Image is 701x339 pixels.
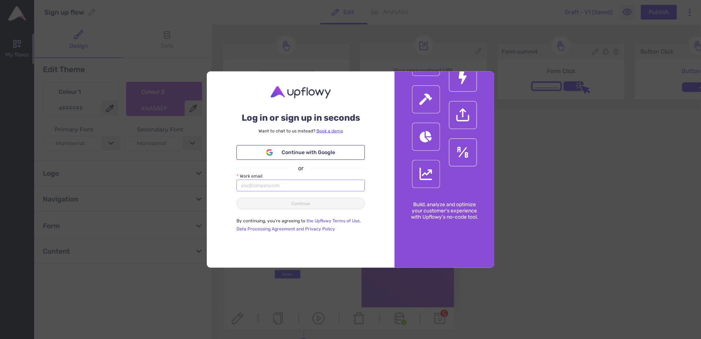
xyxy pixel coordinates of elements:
[236,198,365,209] button: Continue
[269,86,332,99] img: Upflowy logo
[292,163,309,172] span: or
[394,190,494,231] p: Build, analyze and optimize your customer's experience with Upflowy's no-code tool.
[236,180,365,192] input: Work email
[236,125,365,135] div: Want to chat to us instead?
[282,149,335,157] span: Continue with Google
[236,145,365,160] button: Continue with Google
[410,72,479,190] img: Featured
[316,128,343,133] a: Book a demo
[236,172,263,179] label: Work email
[236,217,365,233] p: By continuing, you're agreeing to
[236,105,365,125] div: Log in or sign up in seconds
